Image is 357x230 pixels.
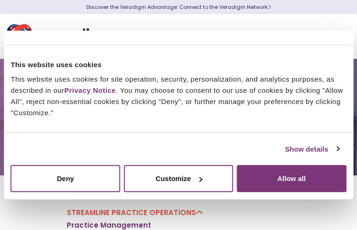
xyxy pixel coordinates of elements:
button: Allow all [237,165,346,192]
div: This website uses cookies for site operation, security, personalization, and analytics purposes, ... [11,74,346,118]
a: Streamline Practice Operations [67,208,203,217]
span: Learn More [268,3,271,11]
button: Customize [124,165,233,192]
button: Toggle Navigation Menu [329,24,343,49]
a: Show details [285,143,339,154]
a: Discover the Veradigm Advantage: Connect to the Veradigm NetworkLearn More [86,3,271,11]
button: Deny [11,165,120,192]
div: This website uses cookies [11,59,346,70]
a: Practice Management [67,221,151,230]
img: Veradigm logo [7,21,119,52]
a: Privacy Notice [64,86,116,94]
